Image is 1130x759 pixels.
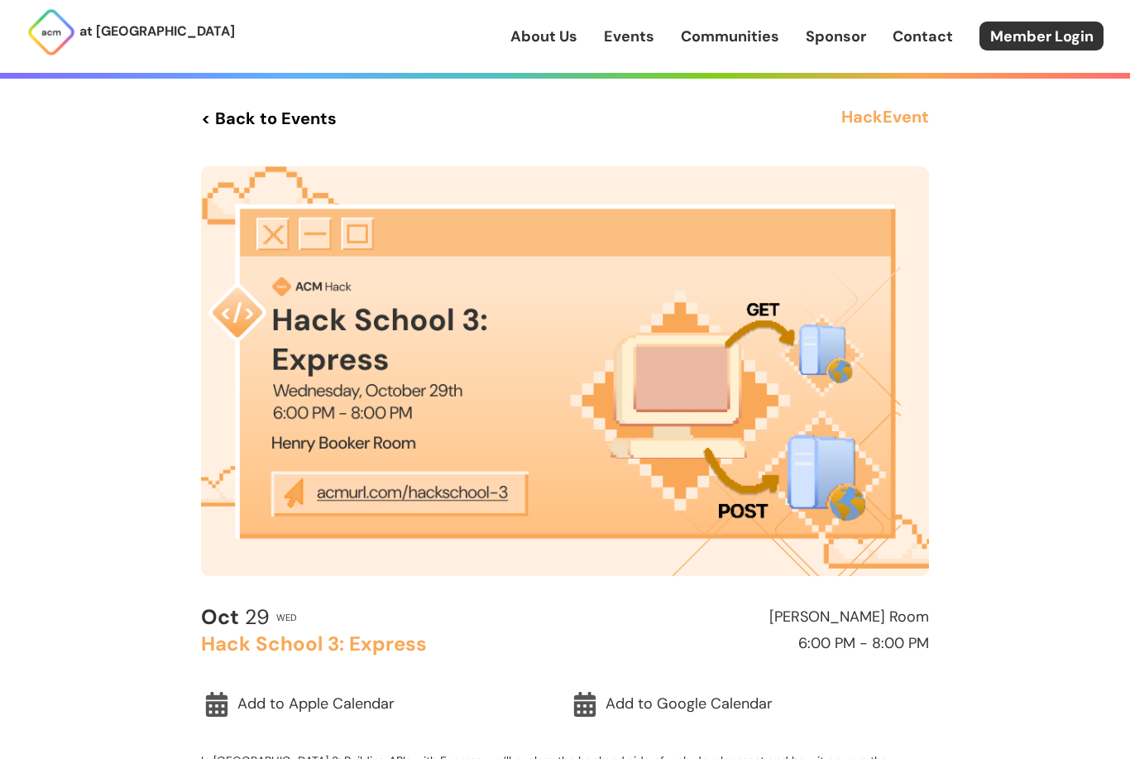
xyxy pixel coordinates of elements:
a: at [GEOGRAPHIC_DATA] [26,7,235,57]
p: at [GEOGRAPHIC_DATA] [79,21,235,42]
h2: 29 [201,606,270,629]
a: Communities [681,26,779,47]
a: Contact [893,26,953,47]
img: ACM Logo [26,7,76,57]
h3: Hack Event [841,103,929,133]
h2: [PERSON_NAME] Room [572,609,929,626]
h2: Hack School 3: Express [201,633,558,655]
img: Event Cover Photo [201,166,929,576]
h2: Wed [276,612,297,622]
a: < Back to Events [201,103,337,133]
a: About Us [510,26,577,47]
a: Sponsor [806,26,866,47]
h2: 6:00 PM - 8:00 PM [572,636,929,652]
a: Member Login [979,22,1104,50]
a: Add to Apple Calendar [201,685,561,723]
a: Events [604,26,654,47]
a: Add to Google Calendar [569,685,929,723]
b: Oct [201,603,239,631]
